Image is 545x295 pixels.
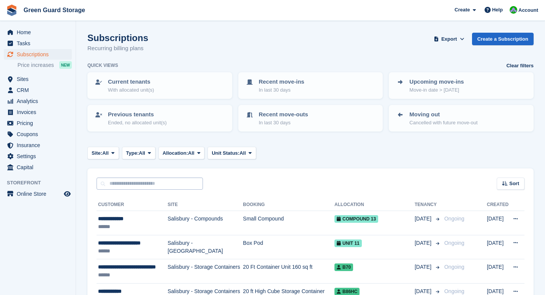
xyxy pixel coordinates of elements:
p: With allocated unit(s) [108,86,154,94]
span: Site: [92,149,102,157]
span: Compound 13 [334,215,378,223]
span: All [102,149,109,157]
span: CRM [17,85,62,95]
span: Invoices [17,107,62,117]
a: Price increases NEW [17,61,72,69]
span: Sort [509,180,519,187]
button: Allocation: All [158,147,205,159]
a: Upcoming move-ins Move-in date > [DATE] [390,73,533,98]
p: Upcoming move-ins [409,78,464,86]
span: Price increases [17,62,54,69]
button: Unit Status: All [208,147,256,159]
p: Cancelled with future move-out [409,119,477,127]
th: Created [487,199,509,211]
span: Analytics [17,96,62,106]
p: Move-in date > [DATE] [409,86,464,94]
p: Ended, no allocated unit(s) [108,119,167,127]
span: Ongoing [444,264,464,270]
span: All [139,149,145,157]
span: Allocation: [163,149,188,157]
span: [DATE] [415,215,433,223]
span: All [188,149,195,157]
img: Jonathan Bailey [510,6,517,14]
p: Recent move-outs [259,110,308,119]
a: menu [4,129,72,140]
span: Create [455,6,470,14]
td: Salisbury - [GEOGRAPHIC_DATA] [168,235,243,259]
a: menu [4,151,72,162]
a: menu [4,140,72,151]
span: Pricing [17,118,62,128]
img: stora-icon-8386f47178a22dfd0bd8f6a31ec36ba5ce8667c1dd55bd0f319d3a0aa187defe.svg [6,5,17,16]
span: Account [518,6,538,14]
td: Box Pod [243,235,334,259]
button: Type: All [122,147,155,159]
a: menu [4,189,72,199]
a: Green Guard Storage [21,4,88,16]
a: Clear filters [506,62,534,70]
td: [DATE] [487,259,509,284]
span: Tasks [17,38,62,49]
td: Salisbury - Storage Containers [168,259,243,284]
p: Recurring billing plans [87,44,148,53]
td: Salisbury - Compounds [168,211,243,235]
span: Coupons [17,129,62,140]
span: Ongoing [444,240,464,246]
th: Booking [243,199,334,211]
a: menu [4,96,72,106]
a: Moving out Cancelled with future move-out [390,106,533,131]
span: Home [17,27,62,38]
td: [DATE] [487,235,509,259]
h6: Quick views [87,62,118,69]
span: Settings [17,151,62,162]
a: Recent move-ins In last 30 days [239,73,382,98]
td: Small Compound [243,211,334,235]
span: Export [441,35,457,43]
td: 20 Ft Container Unit 160 sq ft [243,259,334,284]
span: Online Store [17,189,62,199]
span: [DATE] [415,263,433,271]
button: Export [433,33,466,45]
a: Recent move-outs In last 30 days [239,106,382,131]
th: Site [168,199,243,211]
a: menu [4,49,72,60]
span: Sites [17,74,62,84]
p: Current tenants [108,78,154,86]
th: Customer [97,199,168,211]
span: Insurance [17,140,62,151]
span: Help [492,6,503,14]
span: All [239,149,246,157]
span: Ongoing [444,216,464,222]
a: menu [4,107,72,117]
span: Ongoing [444,288,464,294]
a: Create a Subscription [472,33,534,45]
a: Previous tenants Ended, no allocated unit(s) [88,106,231,131]
a: menu [4,27,72,38]
h1: Subscriptions [87,33,148,43]
p: Previous tenants [108,110,167,119]
p: In last 30 days [259,86,304,94]
span: Type: [126,149,139,157]
span: Capital [17,162,62,173]
td: [DATE] [487,211,509,235]
span: Unit 11 [334,239,362,247]
div: NEW [59,61,72,69]
a: menu [4,118,72,128]
span: Storefront [7,179,76,187]
span: Subscriptions [17,49,62,60]
p: Moving out [409,110,477,119]
a: menu [4,85,72,95]
a: Preview store [63,189,72,198]
a: menu [4,162,72,173]
button: Site: All [87,147,119,159]
span: [DATE] [415,239,433,247]
p: In last 30 days [259,119,308,127]
span: B70 [334,263,353,271]
a: menu [4,74,72,84]
span: Unit Status: [212,149,239,157]
th: Allocation [334,199,415,211]
a: menu [4,38,72,49]
th: Tenancy [415,199,441,211]
a: Current tenants With allocated unit(s) [88,73,231,98]
p: Recent move-ins [259,78,304,86]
